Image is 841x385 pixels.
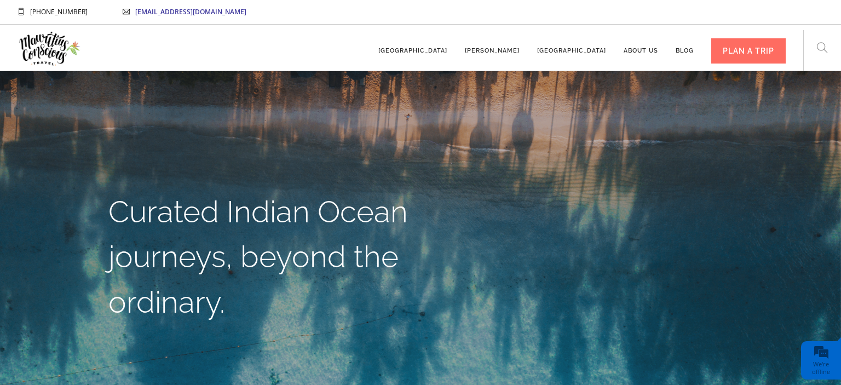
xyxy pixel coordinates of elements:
a: [GEOGRAPHIC_DATA] [537,31,606,61]
a: About us [624,31,658,61]
img: Mauritius Conscious Travel [18,28,82,69]
a: [GEOGRAPHIC_DATA] [378,31,447,61]
a: PLAN A TRIP [711,31,786,61]
a: Blog [676,31,694,61]
h1: Curated Indian Ocean journeys, beyond the ordinary. [108,189,412,325]
a: [PERSON_NAME] [465,31,520,61]
a: [EMAIL_ADDRESS][DOMAIN_NAME] [135,7,246,16]
div: PLAN A TRIP [711,38,786,64]
span: [PHONE_NUMBER] [30,7,88,16]
div: We're offline [804,360,838,376]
